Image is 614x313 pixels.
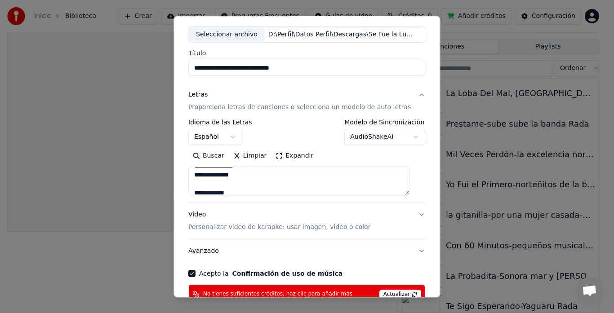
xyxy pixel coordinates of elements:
label: Idioma de las Letras [188,119,252,126]
label: URL [271,10,283,17]
button: Avanzado [188,240,425,263]
button: LetrasProporciona letras de canciones o selecciona un modelo de auto letras [188,84,425,119]
span: No tienes suficientes créditos, haz clic para añadir más [203,291,352,298]
label: Título [188,50,425,57]
button: Expandir [271,149,318,163]
label: Acepto la [199,271,343,277]
div: Seleccionar archivo [189,26,265,43]
div: Letras [188,91,208,100]
div: D:\Perfil\Datos Perfil\Descargas\Se Fue la Luz-Banda Trancazo Rada.mp3 [265,30,418,39]
p: Proporciona letras de canciones o selecciona un modelo de auto letras [188,103,411,112]
button: Acepto la [232,271,343,277]
div: LetrasProporciona letras de canciones o selecciona un modelo de auto letras [188,119,425,203]
button: VideoPersonalizar video de karaoke: usar imagen, video o color [188,203,425,239]
label: Audio [199,10,217,17]
div: Video [188,211,370,232]
label: Modelo de Sincronización [345,119,426,126]
span: Actualizar [379,290,422,300]
button: Limpiar [229,149,271,163]
button: Buscar [188,149,229,163]
p: Personalizar video de karaoke: usar imagen, video o color [188,223,370,232]
label: Video [235,10,253,17]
